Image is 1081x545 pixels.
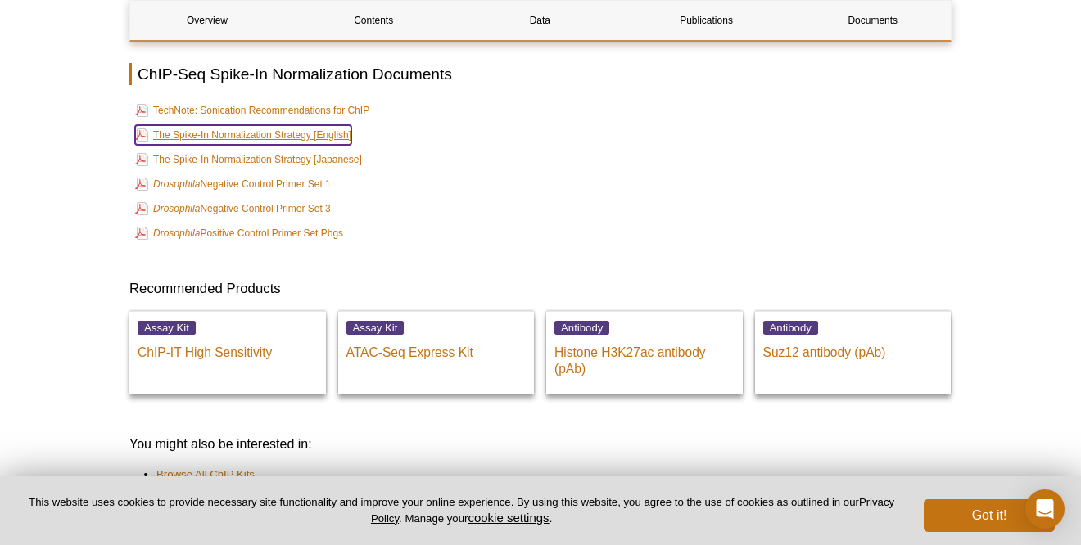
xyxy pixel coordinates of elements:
a: Publications [630,1,784,40]
a: DrosophilaPositive Control Primer Set Pbgs [135,223,343,243]
h2: ChIP-Seq Spike-In Normalization Documents [129,63,952,85]
a: DrosophilaNegative Control Primer Set 1 [135,174,331,194]
i: Drosophila [153,227,200,239]
a: Antibody Histone H3K27ac antibody (pAb) [546,311,743,394]
a: TechNote: Sonication Recommendations for ChIP [135,101,369,120]
p: This website uses cookies to provide necessary site functionality and improve your online experie... [26,495,897,526]
a: Assay Kit ATAC-Seq Express Kit [338,311,535,394]
button: cookie settings [468,511,549,525]
a: Overview [130,1,284,40]
i: Drosophila [153,178,200,190]
span: Antibody [554,321,609,335]
span: Assay Kit [138,321,196,335]
a: Assay Kit ChIP-IT High Sensitivity [129,311,326,394]
i: Drosophila [153,203,200,214]
a: Documents [796,1,950,40]
a: Contents [296,1,450,40]
span: Antibody [763,321,818,335]
p: ATAC-Seq Express Kit [346,336,527,361]
a: The Spike-In Normalization Strategy [Japanese] [135,150,362,169]
a: Data [463,1,617,40]
p: Suz12 antibody (pAb) [763,336,943,361]
span: Assay Kit [346,321,405,335]
p: Histone H3K27ac antibody (pAb) [554,336,735,377]
a: DrosophilaNegative Control Primer Set 3 [135,199,331,218]
p: ChIP-IT High Sensitivity [138,336,318,361]
a: Browse All ChIP Kits [156,466,255,483]
a: The Spike-In Normalization Strategy [English] [135,125,351,145]
a: Privacy Policy [371,496,894,524]
h3: Recommended Products [129,279,952,299]
div: Open Intercom Messenger [1025,489,1065,529]
button: Got it! [924,499,1055,532]
a: Antibody Suz12 antibody (pAb) [755,311,952,394]
h3: You might also be interested in: [129,435,952,454]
